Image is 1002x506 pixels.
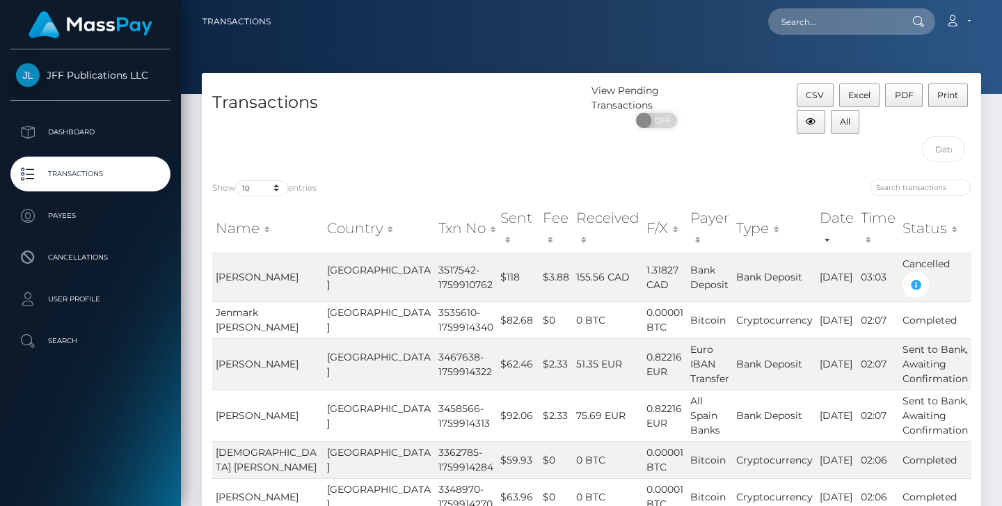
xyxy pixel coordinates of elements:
[922,136,966,162] input: Date filter
[573,390,643,441] td: 75.69 EUR
[733,441,816,478] td: Cryptocurrency
[885,84,923,107] button: PDF
[573,253,643,301] td: 155.56 CAD
[539,390,573,441] td: $2.33
[16,331,165,351] p: Search
[797,84,834,107] button: CSV
[16,122,165,143] p: Dashboard
[643,253,687,301] td: 1.31827 CAD
[10,198,170,233] a: Payees
[643,390,687,441] td: 0.82216 EUR
[857,204,899,253] th: Time: activate to sort column ascending
[216,306,299,333] span: Jenmark [PERSON_NAME]
[831,110,860,134] button: All
[816,390,857,441] td: [DATE]
[216,409,299,422] span: [PERSON_NAME]
[690,264,729,291] span: Bank Deposit
[324,204,435,253] th: Country: activate to sort column ascending
[895,90,914,100] span: PDF
[497,204,539,253] th: Sent: activate to sort column ascending
[690,454,726,466] span: Bitcoin
[899,441,971,478] td: Completed
[435,204,497,253] th: Txn No: activate to sort column ascending
[539,253,573,301] td: $3.88
[573,338,643,390] td: 51.35 EUR
[202,7,271,36] a: Transactions
[435,441,497,478] td: 3362785-1759914284
[16,164,165,184] p: Transactions
[216,358,299,370] span: [PERSON_NAME]
[324,390,435,441] td: [GEOGRAPHIC_DATA]
[212,180,317,196] label: Show entries
[816,253,857,301] td: [DATE]
[733,253,816,301] td: Bank Deposit
[690,314,726,326] span: Bitcoin
[840,116,850,127] span: All
[573,204,643,253] th: Received: activate to sort column ascending
[10,115,170,150] a: Dashboard
[857,338,899,390] td: 02:07
[324,338,435,390] td: [GEOGRAPHIC_DATA]
[797,110,825,134] button: Column visibility
[899,204,971,253] th: Status: activate to sort column ascending
[643,338,687,390] td: 0.82216 EUR
[10,157,170,191] a: Transactions
[806,90,824,100] span: CSV
[324,253,435,301] td: [GEOGRAPHIC_DATA]
[212,90,581,115] h4: Transactions
[10,69,170,81] span: JFF Publications LLC
[733,338,816,390] td: Bank Deposit
[644,113,678,128] span: OFF
[324,441,435,478] td: [GEOGRAPHIC_DATA]
[937,90,958,100] span: Print
[10,282,170,317] a: User Profile
[497,441,539,478] td: $59.93
[690,343,729,385] span: Euro IBAN Transfer
[816,441,857,478] td: [DATE]
[212,204,324,253] th: Name: activate to sort column ascending
[497,338,539,390] td: $62.46
[573,441,643,478] td: 0 BTC
[899,390,971,441] td: Sent to Bank, Awaiting Confirmation
[497,390,539,441] td: $92.06
[690,395,720,436] span: All Spain Banks
[733,301,816,338] td: Cryptocurrency
[899,301,971,338] td: Completed
[857,441,899,478] td: 02:06
[591,84,722,113] div: View Pending Transactions
[216,446,317,473] span: [DEMOGRAPHIC_DATA] [PERSON_NAME]
[10,324,170,358] a: Search
[857,253,899,301] td: 03:03
[216,491,299,503] span: [PERSON_NAME]
[899,338,971,390] td: Sent to Bank, Awaiting Confirmation
[216,271,299,283] span: [PERSON_NAME]
[733,204,816,253] th: Type: activate to sort column ascending
[435,301,497,338] td: 3535610-1759914340
[687,204,733,253] th: Payer: activate to sort column ascending
[928,84,968,107] button: Print
[643,301,687,338] td: 0.00001 BTC
[236,180,288,196] select: Showentries
[16,247,165,268] p: Cancellations
[690,491,726,503] span: Bitcoin
[857,390,899,441] td: 02:07
[899,253,971,301] td: Cancelled
[733,390,816,441] td: Bank Deposit
[539,204,573,253] th: Fee: activate to sort column ascending
[539,301,573,338] td: $0
[16,205,165,226] p: Payees
[857,301,899,338] td: 02:07
[435,338,497,390] td: 3467638-1759914322
[435,390,497,441] td: 3458566-1759914313
[848,90,870,100] span: Excel
[839,84,880,107] button: Excel
[816,301,857,338] td: [DATE]
[497,253,539,301] td: $118
[10,240,170,275] a: Cancellations
[573,301,643,338] td: 0 BTC
[643,441,687,478] td: 0.00001 BTC
[29,11,152,38] img: MassPay Logo
[539,441,573,478] td: $0
[816,204,857,253] th: Date: activate to sort column ascending
[16,63,40,87] img: JFF Publications LLC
